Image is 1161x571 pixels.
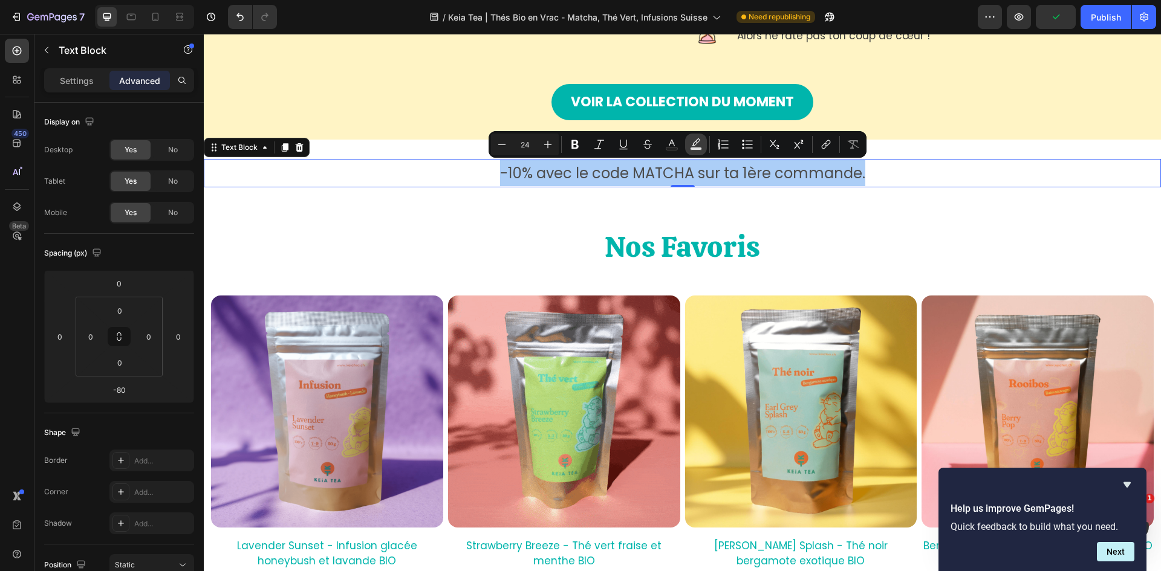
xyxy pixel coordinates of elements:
span: Yes [125,207,137,218]
div: Add... [134,487,191,498]
div: Shape [44,425,83,441]
div: 450 [11,129,29,138]
a: Lavender Sunset - Infusion glacée honeybush et lavande BIO [7,262,239,494]
div: Tablet [44,176,65,187]
img: Sachet de rooibos bio Berry Pop de Keia Tea, infusion fruitée aux baies sauvages, produit suisse ... [718,262,950,494]
input: 0 [107,274,131,292]
button: Publish [1081,5,1131,29]
input: -80 [107,381,131,399]
div: Border [44,455,68,466]
div: CHF 11.95 [718,523,950,541]
span: No [168,176,178,187]
h2: Help us improve GemPages! [951,502,1134,516]
a: Strawberry Breeze - Thé vert fraise et menthe BIO [244,503,476,537]
input: 0px [82,327,100,346]
div: Editor contextual toolbar [489,131,867,158]
button: Next question [1097,542,1134,561]
iframe: Design area [204,34,1161,571]
div: Display on [44,114,97,131]
div: Publish [1091,11,1121,24]
span: / [443,11,446,24]
p: Quick feedback to build what you need. [951,521,1134,532]
img: Sachet de thé noir bio Earl Grey Splash de Keia Tea, mélange fruité à la bergamote, produit suiss... [481,262,714,494]
img: Strawberry Breeze - Thé vert fraise et menthe BIO-thé-infusion-bio-Suisse-naturel-Keia Tea [244,262,476,494]
h2: Nos Favoris [116,193,842,233]
a: [PERSON_NAME] Splash - Thé noir bergamote exotique BIO [481,503,714,537]
input: 0 [169,327,187,346]
a: Strawberry Breeze - Thé vert fraise et menthe BIO [244,262,476,494]
p: Text Block [59,43,161,57]
p: 7 [79,10,85,24]
div: Add... [134,518,191,529]
span: 1 [1145,494,1154,503]
a: Berry Pop - Rooibos aux baies sauvages BIO [718,262,950,494]
div: Mobile [44,207,67,218]
div: Text Block [15,108,56,119]
p: Voir lA COLLECTION DU MOMENT [367,60,590,77]
div: Desktop [44,144,73,155]
a: Voir lA COLLECTION DU MOMENT [348,50,610,86]
a: Earl Grey Splash - Thé noir bergamote exotique BIO [481,262,714,494]
span: Static [115,560,135,569]
button: Hide survey [1120,477,1134,492]
span: Yes [125,176,137,187]
div: Beta [9,221,29,231]
p: Advanced [119,74,160,87]
button: 7 [5,5,90,29]
div: Help us improve GemPages! [951,477,1134,561]
div: Shadow [44,518,72,529]
a: Berry Pop - Rooibos aux baies sauvages BIO [718,503,950,521]
div: Corner [44,486,68,497]
a: Lavender Sunset - Infusion glacée honeybush et lavande BIO [7,503,239,537]
p: Settings [60,74,94,87]
img: Lavender Sunset - Infusion glacée honeybush et lavande BIO-Keia Tea-Keia Tea [7,262,239,494]
div: Undo/Redo [228,5,277,29]
span: Yes [125,144,137,155]
input: 0px [140,327,158,346]
span: No [168,207,178,218]
span: Need republishing [749,11,810,22]
span: Keia Tea | Thés Bio en Vrac - Matcha, Thé Vert, Infusions Suisse [448,11,707,24]
div: Spacing (px) [44,245,104,262]
div: Add... [134,456,191,466]
input: 0px [108,353,132,372]
input: 0px [108,302,132,320]
span: No [168,144,178,155]
input: 0 [51,327,69,346]
p: -10% avec le code MATCHA sur ta 1ère commande. [117,126,841,152]
div: Rich Text Editor. Editing area: main [116,125,842,153]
